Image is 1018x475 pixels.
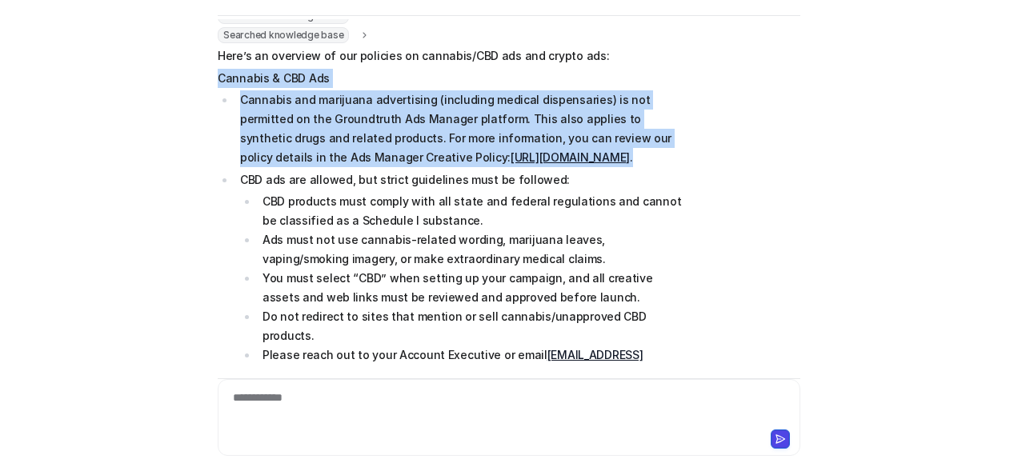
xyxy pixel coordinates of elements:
[511,150,630,164] a: [URL][DOMAIN_NAME]
[218,8,349,24] span: Searched knowledge base
[258,269,686,307] li: You must select “CBD” when setting up your campaign, and all creative assets and web links must b...
[218,27,349,43] span: Searched knowledge base
[218,69,686,88] p: Cannabis & CBD Ads
[258,192,686,230] li: CBD products must comply with all state and federal regulations and cannot be classified as a Sch...
[218,46,686,66] p: Here’s an overview of our policies on cannabis/CBD ads and crypto ads:
[240,90,686,167] p: Cannabis and marijuana advertising (including medical dispensaries) is not permitted on the Groun...
[258,307,686,345] li: Do not redirect to sites that mention or sell cannabis/unapproved CBD products.
[240,170,686,190] p: CBD ads are allowed, but strict guidelines must be followed:
[258,230,686,269] li: Ads must not use cannabis-related wording, marijuana leaves, vaping/smoking imagery, or make extr...
[258,345,686,403] li: Please reach out to your Account Executive or email before activating a CBD campaign. You can fin...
